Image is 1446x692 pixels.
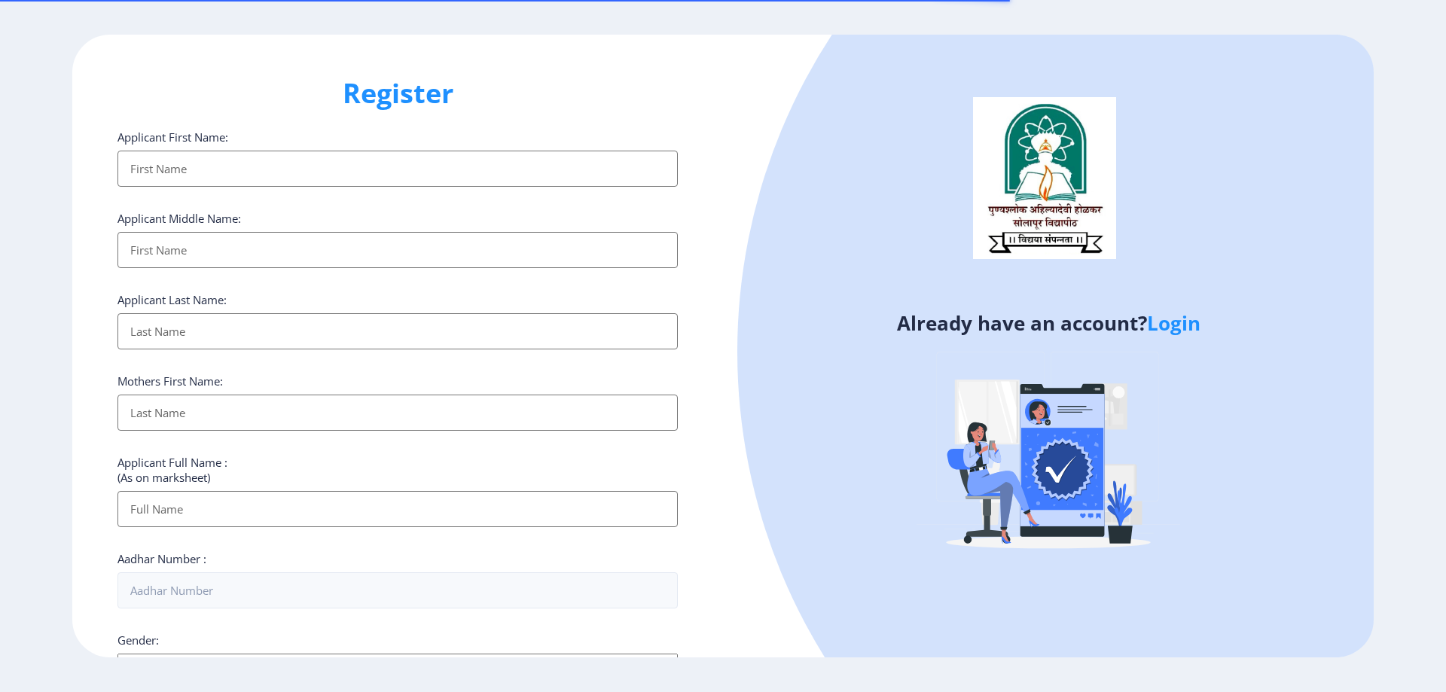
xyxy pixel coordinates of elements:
[117,455,227,485] label: Applicant Full Name : (As on marksheet)
[117,491,678,527] input: Full Name
[117,313,678,349] input: Last Name
[117,633,159,648] label: Gender:
[917,323,1180,587] img: Verified-rafiki.svg
[117,551,206,566] label: Aadhar Number :
[117,75,678,111] h1: Register
[117,572,678,608] input: Aadhar Number
[734,311,1362,335] h4: Already have an account?
[973,97,1116,258] img: logo
[117,211,241,226] label: Applicant Middle Name:
[117,292,227,307] label: Applicant Last Name:
[117,395,678,431] input: Last Name
[117,373,223,389] label: Mothers First Name:
[117,130,228,145] label: Applicant First Name:
[117,232,678,268] input: First Name
[117,151,678,187] input: First Name
[1147,309,1200,337] a: Login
